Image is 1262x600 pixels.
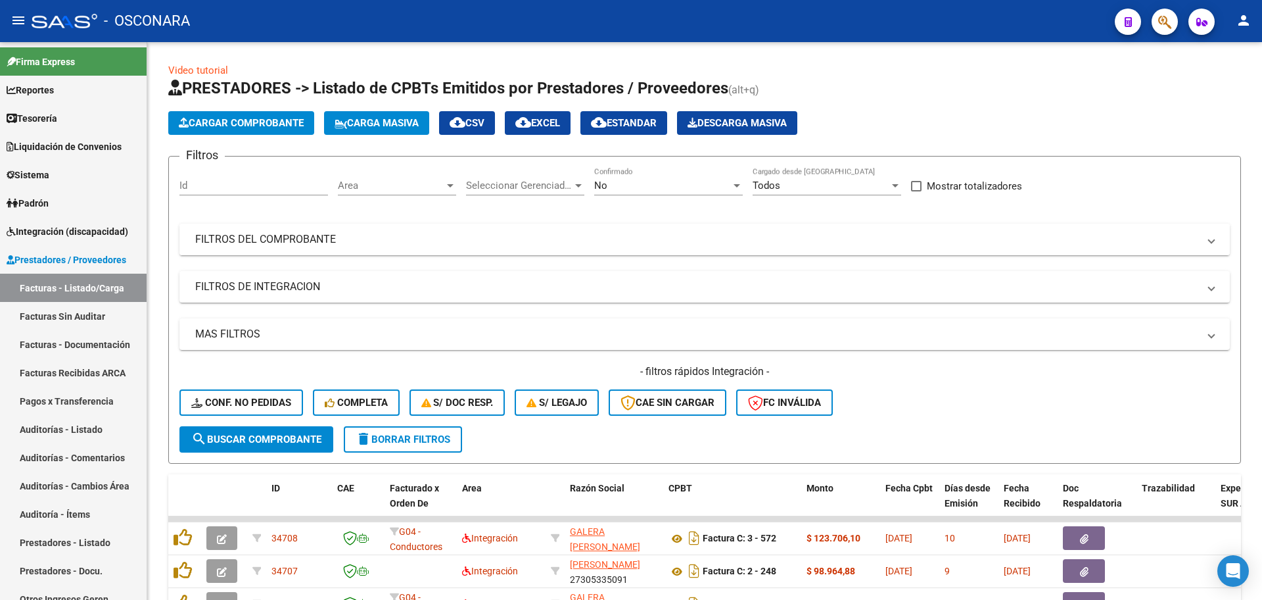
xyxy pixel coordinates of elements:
[591,117,657,129] span: Estandar
[505,111,571,135] button: EXCEL
[466,180,573,191] span: Seleccionar Gerenciador
[179,224,1230,255] mat-expansion-panel-header: FILTROS DEL COMPROBANTE
[7,111,57,126] span: Tesorería
[191,434,321,445] span: Buscar Comprobante
[421,397,494,409] span: S/ Doc Resp.
[945,483,991,509] span: Días desde Emisión
[1236,12,1251,28] mat-icon: person
[620,397,714,409] span: CAE SIN CARGAR
[591,114,607,130] mat-icon: cloud_download
[703,534,776,544] strong: Factura C: 3 - 572
[7,224,128,239] span: Integración (discapacidad)
[939,474,998,532] datatable-header-cell: Días desde Emisión
[688,117,787,129] span: Descarga Masiva
[945,566,950,576] span: 9
[1142,483,1195,493] span: Trazabilidad
[462,566,518,576] span: Integración
[332,474,385,532] datatable-header-cell: CAE
[736,389,833,416] button: FC Inválida
[945,533,955,543] span: 10
[998,474,1058,532] datatable-header-cell: Fecha Recibido
[570,483,624,493] span: Razón Social
[885,566,912,576] span: [DATE]
[7,139,122,154] span: Liquidación de Convenios
[7,83,54,97] span: Reportes
[179,318,1230,350] mat-expansion-panel-header: MAS FILTROS
[168,64,228,76] a: Video tutorial
[324,111,429,135] button: Carga Masiva
[462,533,518,543] span: Integración
[1136,474,1215,532] datatable-header-cell: Trazabilidad
[356,434,450,445] span: Borrar Filtros
[271,533,298,543] span: 34708
[457,474,546,532] datatable-header-cell: Area
[1063,483,1122,509] span: Doc Respaldatoria
[748,397,821,409] span: FC Inválida
[337,483,354,493] span: CAE
[195,232,1198,247] mat-panel-title: FILTROS DEL COMPROBANTE
[179,271,1230,303] mat-expansion-panel-header: FILTROS DE INTEGRACION
[450,117,484,129] span: CSV
[570,526,640,552] span: GALERA [PERSON_NAME]
[515,117,560,129] span: EXCEL
[806,533,860,543] strong: $ 123.706,10
[526,397,587,409] span: S/ legajo
[335,117,419,129] span: Carga Masiva
[801,474,880,532] datatable-header-cell: Monto
[191,431,207,447] mat-icon: search
[191,397,291,409] span: Conf. no pedidas
[195,327,1198,341] mat-panel-title: MAS FILTROS
[806,566,855,576] strong: $ 98.964,88
[313,389,400,416] button: Completa
[7,168,49,182] span: Sistema
[409,389,505,416] button: S/ Doc Resp.
[1004,566,1031,576] span: [DATE]
[271,566,298,576] span: 34707
[580,111,667,135] button: Estandar
[609,389,726,416] button: CAE SIN CARGAR
[390,526,445,567] span: G04 - Conductores Navales MDQ
[168,111,314,135] button: Cargar Comprobante
[880,474,939,532] datatable-header-cell: Fecha Cpbt
[1217,555,1249,587] div: Open Intercom Messenger
[885,483,933,493] span: Fecha Cpbt
[686,561,703,582] i: Descargar documento
[570,557,658,585] div: 27305335091
[7,253,126,267] span: Prestadores / Proveedores
[885,533,912,543] span: [DATE]
[515,114,531,130] mat-icon: cloud_download
[168,79,728,97] span: PRESTADORES -> Listado de CPBTs Emitidos por Prestadores / Proveedores
[11,12,26,28] mat-icon: menu
[356,431,371,447] mat-icon: delete
[570,559,640,570] span: [PERSON_NAME]
[565,474,663,532] datatable-header-cell: Razón Social
[677,111,797,135] button: Descarga Masiva
[325,397,388,409] span: Completa
[271,483,280,493] span: ID
[7,55,75,69] span: Firma Express
[385,474,457,532] datatable-header-cell: Facturado x Orden De
[7,196,49,211] span: Padrón
[686,528,703,549] i: Descargar documento
[179,364,1230,379] h4: - filtros rápidos Integración -
[1058,474,1136,532] datatable-header-cell: Doc Respaldatoria
[1004,533,1031,543] span: [DATE]
[344,426,462,453] button: Borrar Filtros
[266,474,332,532] datatable-header-cell: ID
[179,146,225,164] h3: Filtros
[390,483,439,509] span: Facturado x Orden De
[927,178,1022,194] span: Mostrar totalizadores
[570,524,658,552] div: 27332737568
[1004,483,1040,509] span: Fecha Recibido
[515,389,599,416] button: S/ legajo
[703,566,776,577] strong: Factura C: 2 - 248
[753,180,780,191] span: Todos
[663,474,801,532] datatable-header-cell: CPBT
[806,483,833,493] span: Monto
[439,111,495,135] button: CSV
[179,117,304,129] span: Cargar Comprobante
[462,483,482,493] span: Area
[728,84,759,96] span: (alt+q)
[195,280,1198,294] mat-panel-title: FILTROS DE INTEGRACION
[677,111,797,135] app-download-masive: Descarga masiva de comprobantes (adjuntos)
